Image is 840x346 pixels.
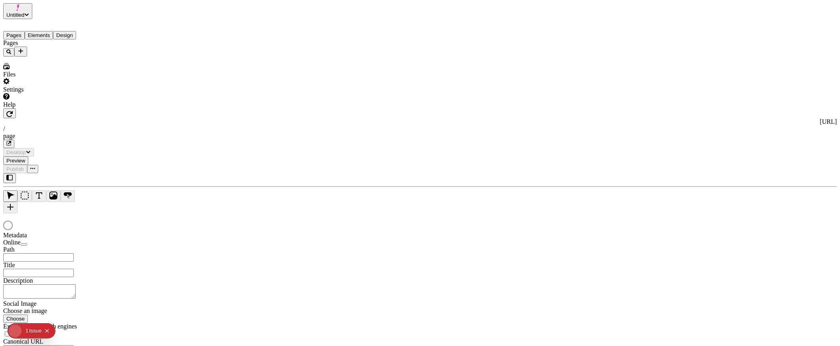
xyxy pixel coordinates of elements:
span: Exclude from search engines [3,323,77,330]
button: Text [32,190,46,202]
span: Social Image [3,300,37,307]
div: Files [3,71,99,78]
button: Desktop [3,148,34,156]
div: Pages [3,39,99,47]
button: Button [61,190,75,202]
button: Elements [25,31,53,39]
button: Pages [3,31,25,39]
span: Canonical URL [3,338,43,345]
span: Untitled [6,12,24,18]
span: Online [3,239,21,246]
span: Desktop [6,149,26,155]
span: Choose [6,316,25,322]
div: Settings [3,86,99,93]
div: / [3,125,837,133]
div: Help [3,101,99,108]
button: Preview [3,156,28,165]
button: Add new [14,47,27,57]
button: Publish [3,165,27,173]
span: Preview [6,158,25,164]
button: Choose [3,315,28,323]
span: Description [3,277,33,284]
button: Untitled [3,3,32,19]
button: Box [18,190,32,202]
button: Image [46,190,61,202]
div: Metadata [3,232,99,239]
div: [URL] [3,118,837,125]
div: page [3,133,837,140]
span: Path [3,246,14,253]
span: Title [3,262,15,268]
div: Choose an image [3,307,99,315]
span: Publish [6,166,24,172]
button: Design [53,31,76,39]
